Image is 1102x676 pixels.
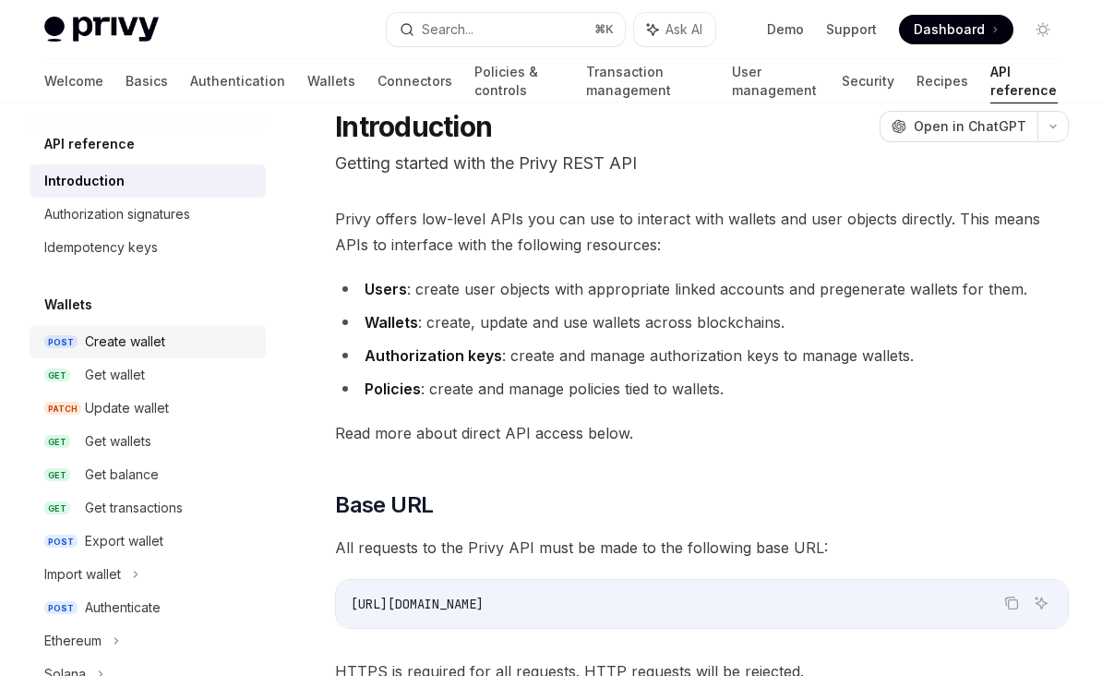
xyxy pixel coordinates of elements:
[30,231,266,264] a: Idempotency keys
[44,133,135,155] h5: API reference
[85,364,145,386] div: Get wallet
[44,630,102,652] div: Ethereum
[44,501,70,515] span: GET
[335,490,433,520] span: Base URL
[1029,591,1053,615] button: Ask AI
[335,276,1069,302] li: : create user objects with appropriate linked accounts and pregenerate wallets for them.
[190,59,285,103] a: Authentication
[665,20,702,39] span: Ask AI
[85,397,169,419] div: Update wallet
[30,491,266,525] a: GETGet transactions
[767,20,804,39] a: Demo
[914,117,1026,136] span: Open in ChatGPT
[842,59,894,103] a: Security
[85,464,159,486] div: Get balance
[1028,15,1058,44] button: Toggle dark mode
[914,20,985,39] span: Dashboard
[30,425,266,458] a: GETGet wallets
[732,59,820,103] a: User management
[422,18,473,41] div: Search...
[44,335,78,349] span: POST
[365,280,407,298] strong: Users
[44,601,78,615] span: POST
[44,59,103,103] a: Welcome
[335,535,1069,561] span: All requests to the Privy API must be made to the following base URL:
[634,13,715,46] button: Ask AI
[335,376,1069,402] li: : create and manage policies tied to wallets.
[44,368,70,382] span: GET
[990,59,1058,103] a: API reference
[351,596,484,612] span: [URL][DOMAIN_NAME]
[44,294,92,316] h5: Wallets
[365,380,421,398] strong: Policies
[44,468,70,482] span: GET
[335,151,1069,176] p: Getting started with the Privy REST API
[85,497,183,519] div: Get transactions
[85,530,163,552] div: Export wallet
[307,59,355,103] a: Wallets
[30,591,266,624] a: POSTAuthenticate
[586,59,710,103] a: Transaction management
[335,206,1069,258] span: Privy offers low-level APIs you can use to interact with wallets and user objects directly. This ...
[44,170,125,192] div: Introduction
[30,358,266,392] a: GETGet wallet
[44,535,78,549] span: POST
[335,343,1069,368] li: : create and manage authorization keys to manage wallets.
[85,430,151,453] div: Get wallets
[335,420,1069,446] span: Read more about direct API access below.
[44,402,81,416] span: PATCH
[44,435,70,449] span: GET
[44,236,158,259] div: Idempotency keys
[44,203,190,225] div: Authorization signatures
[365,313,418,332] strong: Wallets
[826,20,877,39] a: Support
[377,59,452,103] a: Connectors
[30,164,266,198] a: Introduction
[365,346,502,365] strong: Authorization keys
[594,22,614,37] span: ⌘ K
[335,309,1069,335] li: : create, update and use wallets across blockchains.
[44,563,121,585] div: Import wallet
[880,111,1037,142] button: Open in ChatGPT
[44,17,159,42] img: light logo
[30,392,266,425] a: PATCHUpdate wallet
[474,59,564,103] a: Policies & controls
[916,59,968,103] a: Recipes
[85,597,161,619] div: Authenticate
[30,325,266,358] a: POSTCreate wallet
[899,15,1013,44] a: Dashboard
[30,198,266,231] a: Authorization signatures
[126,59,168,103] a: Basics
[30,525,266,558] a: POSTExport wallet
[30,458,266,491] a: GETGet balance
[335,110,492,143] h1: Introduction
[85,331,165,353] div: Create wallet
[387,13,624,46] button: Search...⌘K
[1000,591,1024,615] button: Copy the contents from the code block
